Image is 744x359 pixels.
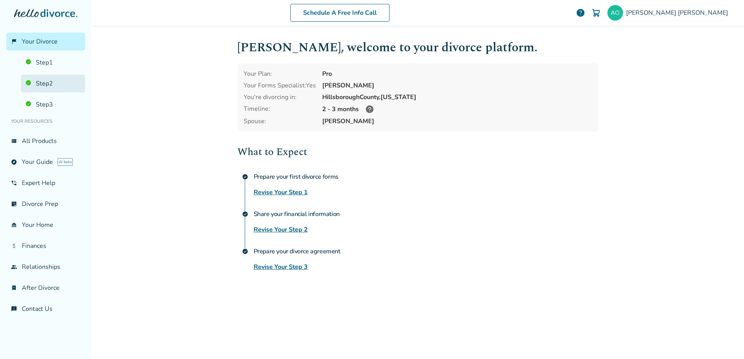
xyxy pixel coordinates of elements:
span: check_circle [242,248,248,254]
span: [PERSON_NAME] [PERSON_NAME] [626,9,731,17]
img: Cart [591,8,601,17]
span: view_list [11,138,17,144]
a: Revise Your Step 1 [254,188,308,197]
span: [PERSON_NAME] [322,117,592,125]
a: flag_2Your Divorce [6,33,85,51]
a: groupRelationships [6,258,85,276]
div: Your Plan: [244,70,316,78]
a: help [576,8,585,17]
a: bookmark_checkAfter Divorce [6,279,85,297]
span: chat_info [11,306,17,312]
span: group [11,264,17,270]
h1: [PERSON_NAME] , welcome to your divorce platform. [237,38,598,57]
span: list_alt_check [11,201,17,207]
a: Step1 [21,54,85,71]
span: Spouse: [244,117,316,125]
span: Your Divorce [22,37,58,46]
span: explore [11,159,17,165]
div: Your Forms Specialist: Yes [244,81,316,90]
span: AI beta [58,158,73,166]
h4: Prepare your divorce agreement [254,244,598,259]
a: chat_infoContact Us [6,300,85,318]
img: angela@osbhome.com [607,5,623,21]
a: attach_moneyFinances [6,237,85,255]
a: Schedule A Free Info Call [290,4,390,22]
div: Pro [322,70,592,78]
span: check_circle [242,174,248,180]
a: Step3 [21,96,85,113]
h4: Share your financial information [254,206,598,222]
h2: What to Expect [237,144,598,160]
a: Step2 [21,75,85,92]
iframe: Chat Widget [705,322,744,359]
a: list_alt_checkDivorce Prep [6,195,85,213]
div: [PERSON_NAME] [322,81,592,90]
span: flag_2 [11,38,17,45]
a: Revise Your Step 3 [254,262,308,272]
h4: Prepare your first divorce forms [254,169,598,185]
span: check_circle [242,211,248,217]
span: garage_home [11,222,17,228]
div: Hillsborough County, [US_STATE] [322,93,592,101]
div: Timeline: [244,105,316,114]
div: You're divorcing in: [244,93,316,101]
span: attach_money [11,243,17,249]
a: phone_in_talkExpert Help [6,174,85,192]
a: garage_homeYour Home [6,216,85,234]
li: Your Resources [6,113,85,129]
div: 2 - 3 months [322,105,592,114]
a: exploreYour GuideAI beta [6,153,85,171]
a: view_listAll Products [6,132,85,150]
a: Revise Your Step 2 [254,225,308,234]
span: bookmark_check [11,285,17,291]
span: phone_in_talk [11,180,17,186]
